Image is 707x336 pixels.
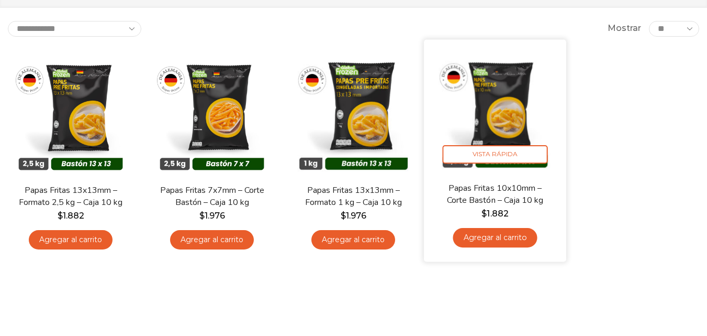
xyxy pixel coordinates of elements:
[155,185,268,209] a: Papas Fritas 7x7mm – Corte Bastón – Caja 10 kg
[58,211,84,221] bdi: 1.882
[608,23,641,35] span: Mostrar
[481,209,508,219] bdi: 1.882
[438,182,552,207] a: Papas Fritas 10x10mm – Corte Bastón – Caja 10 kg
[29,230,113,250] a: Agregar al carrito: “Papas Fritas 13x13mm - Formato 2,5 kg - Caja 10 kg”
[297,185,410,209] a: Papas Fritas 13x13mm – Formato 1 kg – Caja 10 kg
[341,211,366,221] bdi: 1.976
[199,211,205,221] span: $
[341,211,346,221] span: $
[170,230,254,250] a: Agregar al carrito: “Papas Fritas 7x7mm - Corte Bastón - Caja 10 kg”
[481,209,487,219] span: $
[14,185,127,209] a: Papas Fritas 13x13mm – Formato 2,5 kg – Caja 10 kg
[311,230,395,250] a: Agregar al carrito: “Papas Fritas 13x13mm - Formato 1 kg - Caja 10 kg”
[58,211,63,221] span: $
[199,211,225,221] bdi: 1.976
[453,228,537,247] a: Agregar al carrito: “Papas Fritas 10x10mm - Corte Bastón - Caja 10 kg”
[8,21,141,37] select: Pedido de la tienda
[442,145,547,164] span: Vista Rápida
